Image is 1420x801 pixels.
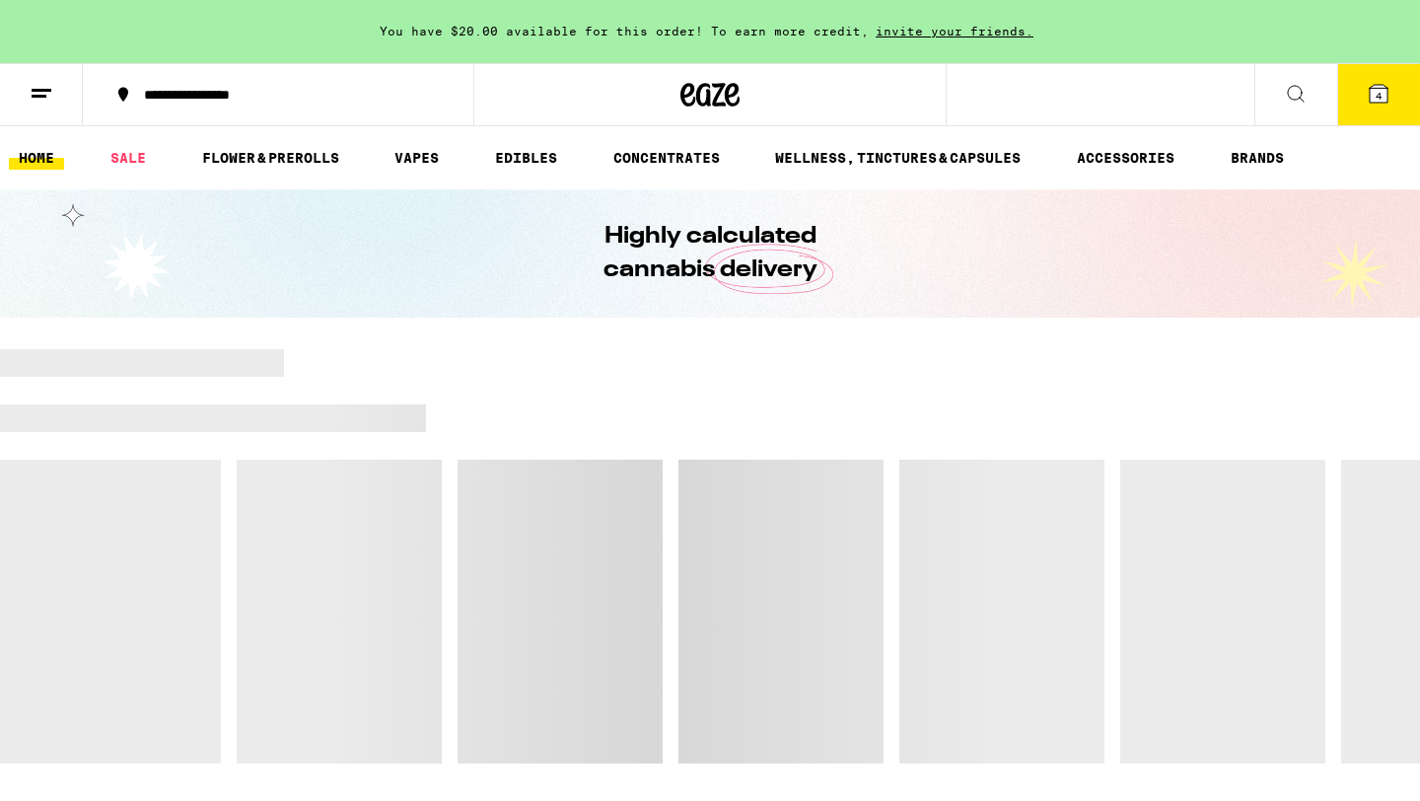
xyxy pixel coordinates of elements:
[380,25,869,37] span: You have $20.00 available for this order! To earn more credit,
[9,146,64,170] a: HOME
[869,25,1040,37] span: invite your friends.
[192,146,349,170] a: FLOWER & PREROLLS
[101,146,156,170] a: SALE
[1337,64,1420,125] button: 4
[485,146,567,170] a: EDIBLES
[1067,146,1184,170] a: ACCESSORIES
[603,146,730,170] a: CONCENTRATES
[385,146,449,170] a: VAPES
[765,146,1030,170] a: WELLNESS, TINCTURES & CAPSULES
[1376,90,1382,102] span: 4
[1221,146,1294,170] a: BRANDS
[547,220,873,287] h1: Highly calculated cannabis delivery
